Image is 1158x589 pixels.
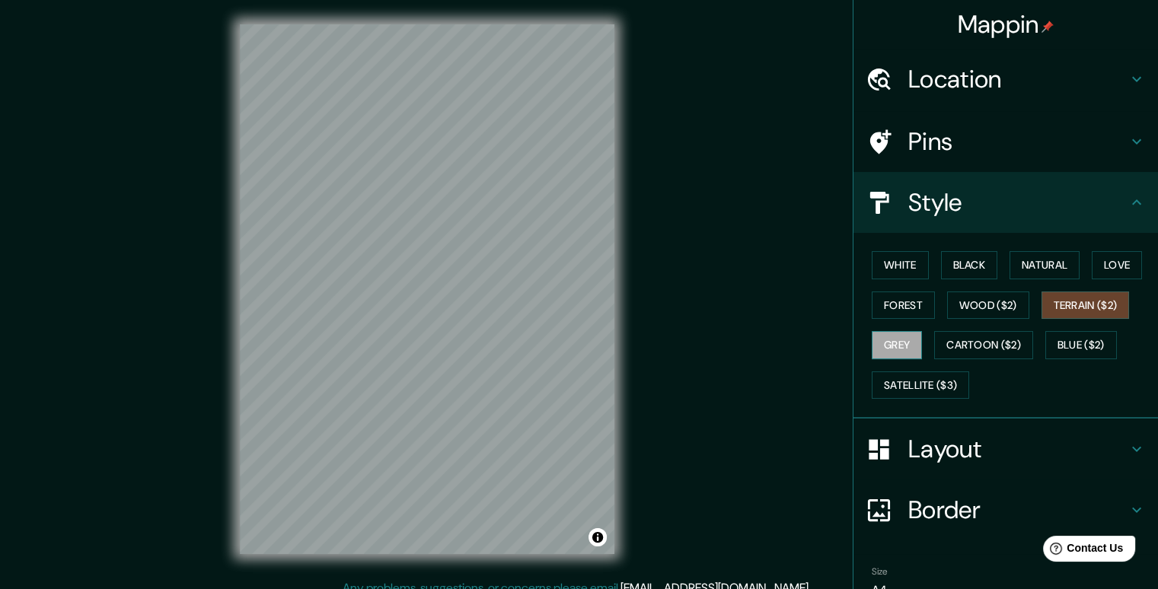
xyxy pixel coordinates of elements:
[240,24,614,554] canvas: Map
[1010,251,1080,279] button: Natural
[872,331,922,359] button: Grey
[853,479,1158,540] div: Border
[589,528,607,546] button: Toggle attribution
[908,495,1128,525] h4: Border
[908,187,1128,218] h4: Style
[1045,331,1117,359] button: Blue ($2)
[853,111,1158,172] div: Pins
[908,64,1128,94] h4: Location
[1092,251,1142,279] button: Love
[908,434,1128,464] h4: Layout
[934,331,1033,359] button: Cartoon ($2)
[947,291,1029,320] button: Wood ($2)
[872,251,929,279] button: White
[941,251,998,279] button: Black
[853,49,1158,110] div: Location
[872,371,969,400] button: Satellite ($3)
[872,565,888,578] label: Size
[1042,291,1130,320] button: Terrain ($2)
[872,291,935,320] button: Forest
[1022,530,1141,572] iframe: Help widget launcher
[853,419,1158,479] div: Layout
[1042,21,1054,33] img: pin-icon.png
[958,9,1054,40] h4: Mappin
[908,126,1128,157] h4: Pins
[853,172,1158,233] div: Style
